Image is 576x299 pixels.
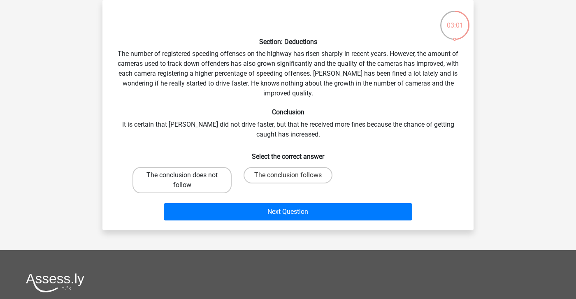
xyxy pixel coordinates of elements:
[116,108,460,116] h6: Conclusion
[132,167,232,193] label: The conclusion does not follow
[26,273,84,292] img: Assessly logo
[106,7,470,224] div: The number of registered speeding offenses on the highway has risen sharply in recent years. Howe...
[164,203,413,220] button: Next Question
[116,146,460,160] h6: Select the correct answer
[439,10,470,30] div: 03:01
[244,167,332,183] label: The conclusion follows
[116,38,460,46] h6: Section: Deductions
